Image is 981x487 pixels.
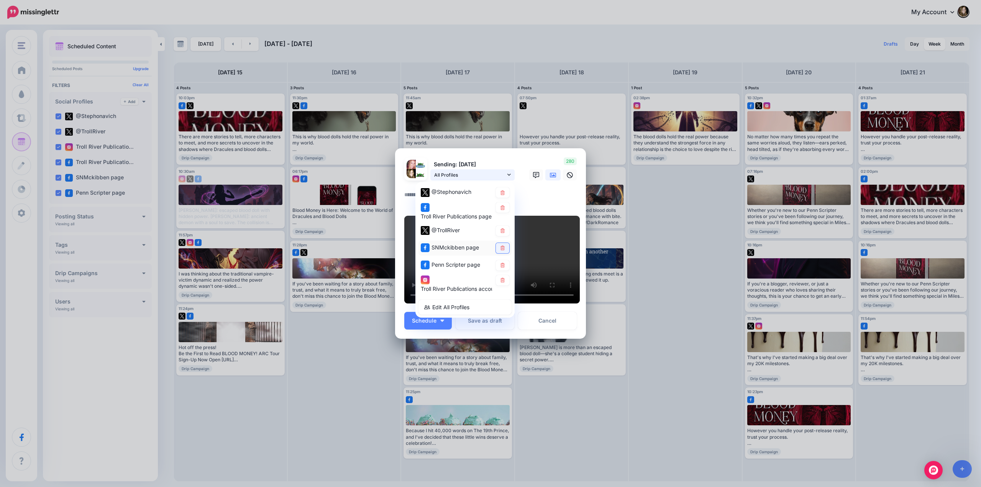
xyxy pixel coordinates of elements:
[430,160,515,169] p: Sending: [DATE]
[564,157,577,165] span: 280
[456,312,514,330] button: Save as draft
[518,312,577,330] a: Cancel
[416,172,425,178] img: MQSQsEJ6-30810.jpeg
[421,286,499,292] span: Troll River Publications account
[404,312,452,330] button: Schedule
[407,169,416,178] img: picture-bsa83780.png
[416,160,425,169] img: 15741097_1379536512076986_2282019521477070531_n-bsa45826.png
[431,227,460,233] span: @TrollRiver
[431,244,479,251] span: SNMckibben page
[440,320,444,322] img: arrow-down-white.png
[418,300,512,315] a: Edit All Profiles
[421,261,430,270] img: facebook-square.png
[421,203,430,212] img: facebook-square.png
[431,189,471,195] span: @Stephonavich
[421,226,430,235] img: twitter-square.png
[412,318,436,323] span: Schedule
[924,461,943,479] div: Open Intercom Messenger
[421,213,492,220] span: Troll River Publications page
[407,160,416,169] img: HRzsaPVm-3629.jpeg
[434,171,505,179] span: All Profiles
[430,169,515,180] a: All Profiles
[421,188,430,197] img: twitter-square.png
[431,261,480,268] span: Penn Scripter page
[421,276,430,285] img: instagram-square.png
[421,244,430,253] img: facebook-square.png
